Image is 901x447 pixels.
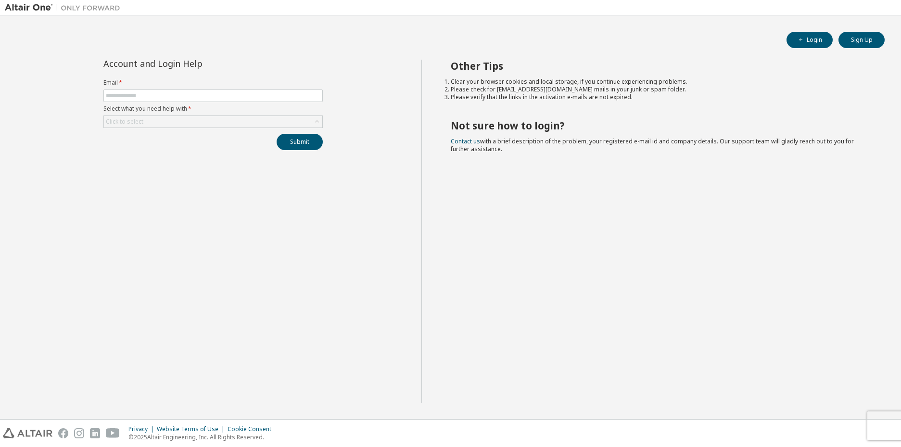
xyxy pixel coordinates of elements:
p: © 2025 Altair Engineering, Inc. All Rights Reserved. [128,433,277,441]
img: youtube.svg [106,428,120,438]
span: with a brief description of the problem, your registered e-mail id and company details. Our suppo... [451,137,854,153]
li: Clear your browser cookies and local storage, if you continue experiencing problems. [451,78,867,86]
img: Altair One [5,3,125,13]
button: Submit [277,134,323,150]
img: instagram.svg [74,428,84,438]
div: Cookie Consent [228,425,277,433]
img: altair_logo.svg [3,428,52,438]
img: linkedin.svg [90,428,100,438]
a: Contact us [451,137,480,145]
label: Email [103,79,323,87]
button: Sign Up [838,32,885,48]
label: Select what you need help with [103,105,323,113]
div: Click to select [104,116,322,128]
div: Click to select [106,118,143,126]
h2: Other Tips [451,60,867,72]
div: Account and Login Help [103,60,279,67]
div: Website Terms of Use [157,425,228,433]
img: facebook.svg [58,428,68,438]
li: Please check for [EMAIL_ADDRESS][DOMAIN_NAME] mails in your junk or spam folder. [451,86,867,93]
h2: Not sure how to login? [451,119,867,132]
button: Login [787,32,833,48]
div: Privacy [128,425,157,433]
li: Please verify that the links in the activation e-mails are not expired. [451,93,867,101]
